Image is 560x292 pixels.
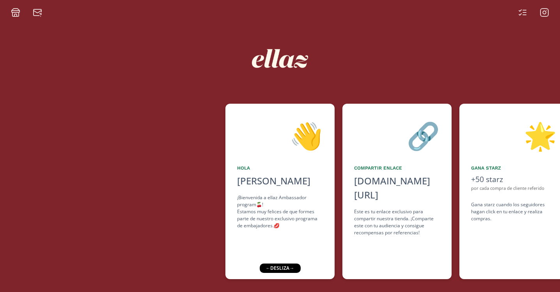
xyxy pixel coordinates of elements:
div: Compartir Enlace [354,165,440,172]
div: Gana starz cuando los seguidores hagan click en tu enlace y realiza compras . [471,201,557,222]
div: Hola [237,165,323,172]
div: Este es tu enlace exclusivo para compartir nuestra tienda. ¡Comparte este con tu audiencia y cons... [354,208,440,236]
div: ¡Bienvenida a ellaz Ambassador program🍒! Estamos muy felices de que formes parte de nuestro exclu... [237,194,323,229]
div: Gana starz [471,165,557,172]
div: 👋 [237,115,323,155]
div: 🔗 [354,115,440,155]
div: por cada compra de cliente referido [471,185,557,192]
img: nKmKAABZpYV7 [245,23,315,94]
div: +50 starz [471,174,557,185]
div: [PERSON_NAME] [237,174,323,188]
div: [DOMAIN_NAME][URL] [354,174,440,202]
div: 🌟 [471,115,557,155]
div: ← desliza → [260,264,301,273]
